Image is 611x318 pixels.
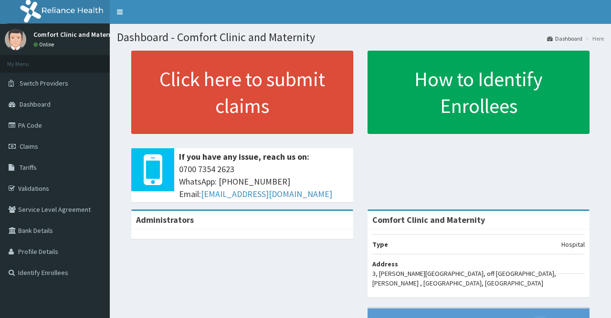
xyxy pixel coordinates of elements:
[5,29,26,50] img: User Image
[372,260,398,268] b: Address
[20,163,37,172] span: Tariffs
[33,41,56,48] a: Online
[372,269,585,288] p: 3, [PERSON_NAME][GEOGRAPHIC_DATA], off [GEOGRAPHIC_DATA], [PERSON_NAME] , [GEOGRAPHIC_DATA], [GEO...
[20,100,51,109] span: Dashboard
[561,240,585,249] p: Hospital
[33,31,145,38] p: Comfort Clinic and Maternity Limited
[368,51,590,134] a: How to Identify Enrollees
[131,51,353,134] a: Click here to submit claims
[136,214,194,225] b: Administrators
[20,142,38,151] span: Claims
[179,151,309,162] b: If you have any issue, reach us on:
[547,34,582,43] a: Dashboard
[583,34,604,43] li: Here
[179,163,348,200] span: 0700 7354 2623 WhatsApp: [PHONE_NUMBER] Email:
[117,31,604,44] h1: Dashboard - Comfort Clinic and Maternity
[201,188,332,199] a: [EMAIL_ADDRESS][DOMAIN_NAME]
[20,79,68,88] span: Switch Providers
[372,240,388,249] b: Type
[372,214,485,225] strong: Comfort Clinic and Maternity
